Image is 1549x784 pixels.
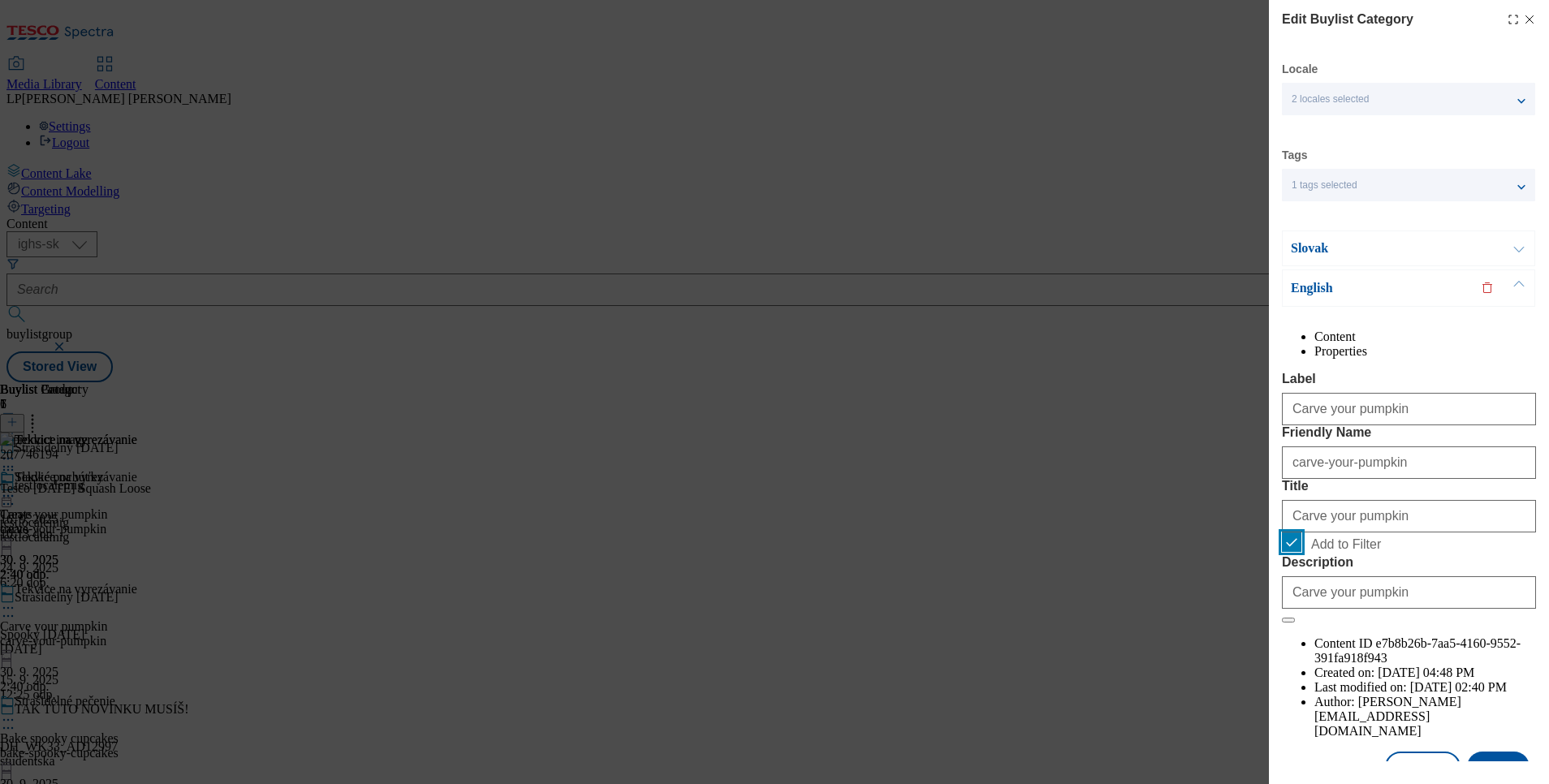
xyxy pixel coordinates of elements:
li: Last modified on: [1314,680,1536,695]
span: 1 tags selected [1292,179,1357,192]
label: Tags [1282,151,1308,160]
span: Add to Filter [1311,537,1381,552]
label: Label [1282,372,1536,386]
button: 1 tags selected [1282,169,1535,201]
button: 2 locales selected [1282,83,1535,115]
input: Enter Friendly Name [1282,446,1536,479]
li: Created on: [1314,666,1536,680]
span: [DATE] 04:48 PM [1378,666,1474,679]
label: Title [1282,479,1536,493]
span: [PERSON_NAME][EMAIL_ADDRESS][DOMAIN_NAME] [1314,695,1461,738]
li: Author: [1314,695,1536,739]
span: e7b8b26b-7aa5-4160-9552-391fa918f943 [1314,636,1521,665]
p: English [1291,280,1461,296]
button: Cancel [1385,752,1460,782]
input: Enter Title [1282,500,1536,532]
li: Content ID [1314,636,1536,666]
button: Save [1467,752,1530,782]
span: 2 locales selected [1292,93,1369,106]
label: Locale [1282,65,1318,74]
input: Enter Label [1282,393,1536,425]
p: Slovak [1291,240,1461,256]
input: Enter Description [1282,576,1536,609]
div: Modal [1282,10,1536,782]
span: [DATE] 02:40 PM [1410,680,1507,694]
li: Content [1314,330,1536,344]
h4: Edit Buylist Category [1282,10,1413,29]
label: Description [1282,555,1536,570]
label: Friendly Name [1282,425,1536,440]
li: Properties [1314,344,1536,359]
